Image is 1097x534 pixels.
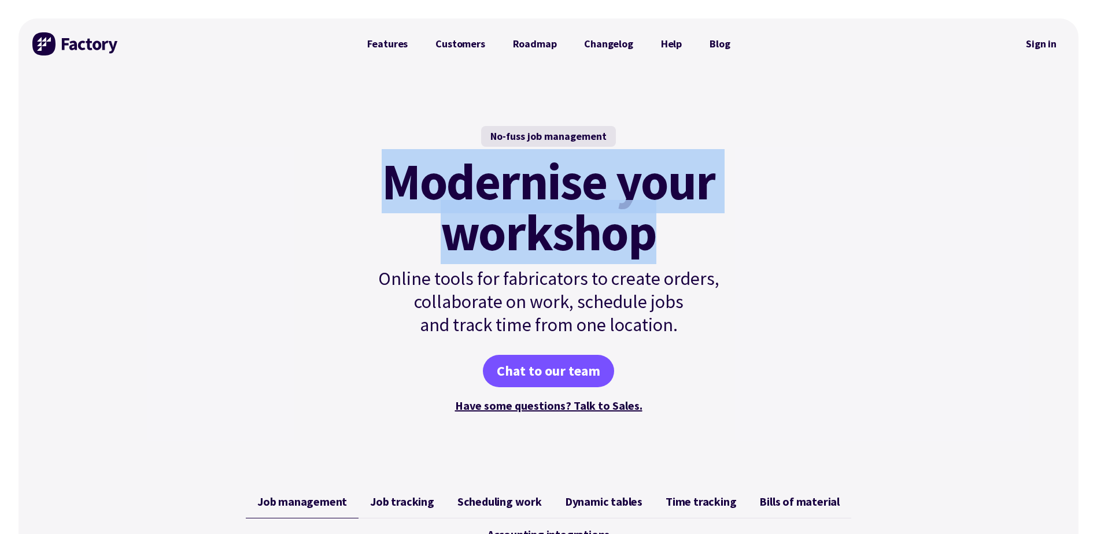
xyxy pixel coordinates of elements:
[565,495,642,509] span: Dynamic tables
[1018,31,1065,57] nav: Secondary Navigation
[481,126,616,147] div: No-fuss job management
[483,355,614,387] a: Chat to our team
[353,32,422,55] a: Features
[370,495,434,509] span: Job tracking
[666,495,736,509] span: Time tracking
[570,32,647,55] a: Changelog
[353,32,744,55] nav: Primary Navigation
[353,267,744,336] p: Online tools for fabricators to create orders, collaborate on work, schedule jobs and track time ...
[696,32,744,55] a: Blog
[257,495,347,509] span: Job management
[759,495,840,509] span: Bills of material
[904,409,1097,534] iframe: Chat Widget
[457,495,542,509] span: Scheduling work
[499,32,571,55] a: Roadmap
[32,32,119,55] img: Factory
[1018,31,1065,57] a: Sign in
[647,32,696,55] a: Help
[382,156,715,258] mark: Modernise your workshop
[455,398,642,413] a: Have some questions? Talk to Sales.
[422,32,498,55] a: Customers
